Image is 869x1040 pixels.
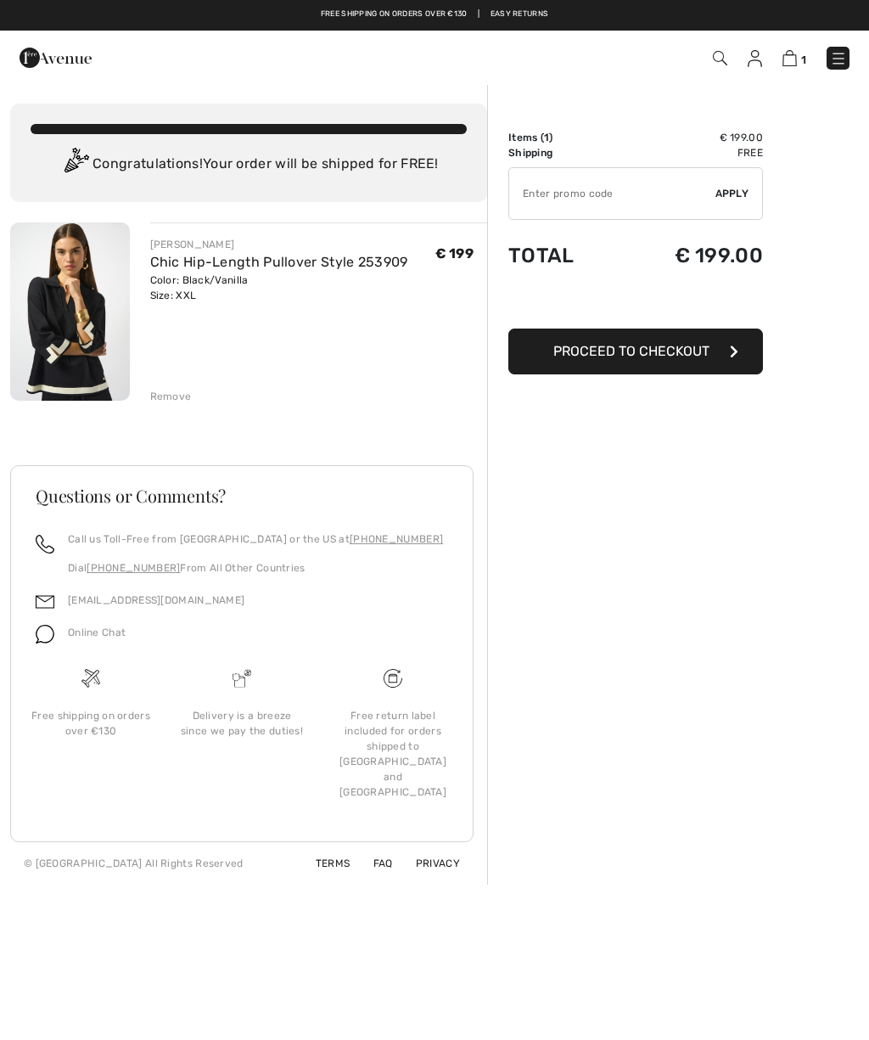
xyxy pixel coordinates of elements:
img: email [36,593,54,611]
a: Terms [295,857,350,869]
a: [EMAIL_ADDRESS][DOMAIN_NAME] [68,594,244,606]
a: Easy Returns [491,8,549,20]
a: Privacy [395,857,460,869]
a: [PHONE_NUMBER] [87,562,180,574]
div: Remove [150,389,192,404]
p: Call us Toll-Free from [GEOGRAPHIC_DATA] or the US at [68,531,443,547]
img: chat [36,625,54,644]
img: Free shipping on orders over &#8364;130 [81,669,100,688]
span: 1 [544,132,549,143]
span: Online Chat [68,627,126,638]
span: € 199 [435,245,474,261]
img: Chic Hip-Length Pullover Style 253909 [10,222,130,401]
td: Total [508,227,617,284]
span: 1 [801,53,806,66]
td: € 199.00 [617,227,763,284]
td: Shipping [508,145,617,160]
img: 1ère Avenue [20,41,92,75]
span: | [478,8,479,20]
td: € 199.00 [617,130,763,145]
img: My Info [748,50,762,67]
img: Shopping Bag [782,50,797,66]
a: Free shipping on orders over €130 [321,8,468,20]
button: Proceed to Checkout [508,329,763,374]
div: Congratulations! Your order will be shipped for FREE! [31,148,467,182]
a: FAQ [353,857,393,869]
td: Free [617,145,763,160]
img: Menu [830,50,847,67]
input: Promo code [509,168,715,219]
img: Congratulation2.svg [59,148,93,182]
a: 1ère Avenue [20,48,92,65]
a: [PHONE_NUMBER] [350,533,443,545]
h3: Questions or Comments? [36,487,448,504]
img: Free shipping on orders over &#8364;130 [384,669,402,688]
img: Delivery is a breeze since we pay the duties! [233,669,251,688]
div: Free return label included for orders shipped to [GEOGRAPHIC_DATA] and [GEOGRAPHIC_DATA] [331,708,455,800]
div: Color: Black/Vanilla Size: XXL [150,273,408,303]
img: call [36,535,54,554]
span: Proceed to Checkout [553,343,709,359]
p: Dial From All Other Countries [68,560,443,576]
div: Free shipping on orders over €130 [29,708,153,739]
div: [PERSON_NAME] [150,237,408,252]
td: Items ( ) [508,130,617,145]
a: 1 [782,48,806,68]
span: Apply [715,186,749,201]
div: Delivery is a breeze since we pay the duties! [180,708,304,739]
div: © [GEOGRAPHIC_DATA] All Rights Reserved [24,856,244,871]
a: Chic Hip-Length Pullover Style 253909 [150,254,408,270]
iframe: PayPal [508,284,763,323]
img: Search [713,51,727,65]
